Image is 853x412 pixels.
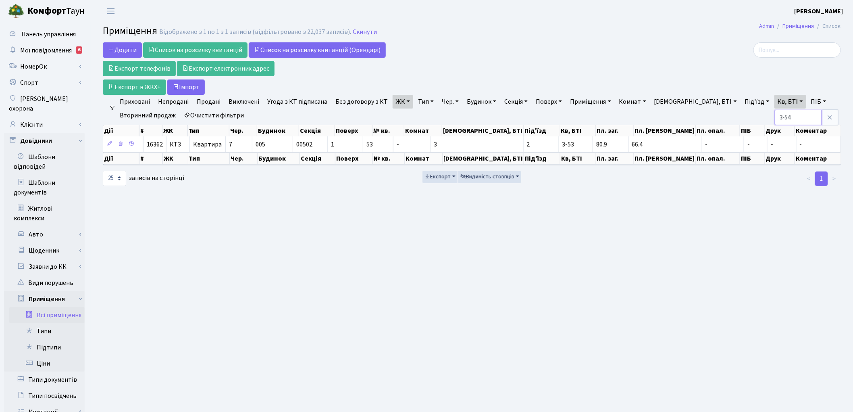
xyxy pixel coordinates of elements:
a: Клієнти [4,117,85,133]
th: # [139,153,163,165]
a: Будинок [464,95,499,109]
th: [DEMOGRAPHIC_DATA], БТІ [442,125,524,136]
th: Друк [765,153,795,165]
span: 00502 [296,140,312,149]
a: Всі приміщення [9,307,85,323]
span: Таун [27,4,85,18]
a: Чер. [439,95,462,109]
th: Поверх [335,125,372,136]
a: Секція [501,95,531,109]
a: Типи посвідчень [4,388,85,404]
a: ПІБ [808,95,830,109]
th: Коментар [795,153,841,165]
span: - [705,140,708,149]
span: - [397,140,399,149]
a: Шаблони відповідей [4,149,85,175]
a: 1 [815,171,828,186]
a: Експорт електронних адрес [177,61,275,76]
th: Комнат [405,153,443,165]
a: Непродані [155,95,192,109]
a: Очистити фільтри [181,109,247,122]
a: Вторинний продаж [117,109,179,122]
th: Будинок [257,125,300,136]
a: Продані [193,95,224,109]
a: Виключені [225,95,262,109]
span: 53 [366,140,373,149]
a: [PERSON_NAME] охорона [4,91,85,117]
a: Комнат [616,95,649,109]
div: 6 [76,46,82,54]
a: Підтипи [9,339,85,356]
th: Тип [188,125,229,136]
a: Панель управління [4,26,85,42]
input: Пошук... [753,42,841,58]
th: Комнат [404,125,443,136]
th: ПІБ [740,125,765,136]
span: 66.4 [632,140,643,149]
a: Приховані [117,95,153,109]
a: Список на розсилку квитанцій (Орендарі) [249,42,386,58]
a: Авто [9,226,85,243]
th: ПІБ [740,153,765,165]
th: Пл. [PERSON_NAME] [634,125,696,136]
span: 005 [256,140,265,149]
a: Експорт в ЖКХ+ [103,79,166,95]
a: Скинути [353,28,377,36]
th: № кв. [373,153,405,165]
th: Пл. опал. [696,125,740,136]
select: записів на сторінці [103,171,126,186]
div: Відображено з 1 по 1 з 1 записів (відфільтровано з 22,037 записів). [159,28,351,36]
span: Приміщення [103,24,157,38]
a: Житлові комплекси [4,201,85,226]
span: Додати [108,46,137,54]
span: 16362 [147,140,163,149]
th: Пл. опал. [696,153,740,165]
button: Видимість стовпців [458,171,521,183]
a: Під'їзд [742,95,773,109]
img: logo.png [8,3,24,19]
th: Чер. [230,153,258,165]
a: Без договору з КТ [332,95,391,109]
a: Експорт телефонів [103,61,176,76]
span: - [747,140,750,149]
a: Спорт [4,75,85,91]
span: - [800,140,802,149]
a: Тип [415,95,437,109]
a: Шаблони документів [4,175,85,201]
th: Під'їзд [524,153,560,165]
span: 3-53 [562,140,574,149]
a: Поверх [533,95,565,109]
th: Секція [299,125,335,136]
a: Приміщення [567,95,614,109]
span: Мої повідомлення [20,46,72,55]
span: 80.9 [596,140,607,149]
th: [DEMOGRAPHIC_DATA], БТІ [443,153,524,165]
a: Ціни [9,356,85,372]
a: Заявки до КК [9,259,85,275]
th: № кв. [372,125,404,136]
th: Кв, БТІ [560,153,596,165]
a: [PERSON_NAME] [795,6,843,16]
th: Коментар [795,125,841,136]
a: Приміщення [9,291,85,307]
th: Під'їзд [524,125,560,136]
a: Приміщення [783,22,814,30]
li: Список [814,22,841,31]
span: 7 [229,140,232,149]
a: Довідники [4,133,85,149]
span: - [771,140,773,149]
span: Квартира [193,141,222,148]
a: Admin [759,22,774,30]
th: Пл. [PERSON_NAME] [634,153,696,165]
a: ЖК [393,95,413,109]
a: Кв, БТІ [774,95,806,109]
th: Секція [300,153,335,165]
th: Кв, БТІ [560,125,596,136]
th: Поверх [335,153,373,165]
span: КТ3 [170,141,186,148]
button: Переключити навігацію [101,4,121,18]
b: Комфорт [27,4,66,17]
th: Тип [188,153,230,165]
span: 2 [527,140,530,149]
button: Iмпорт [167,79,205,95]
